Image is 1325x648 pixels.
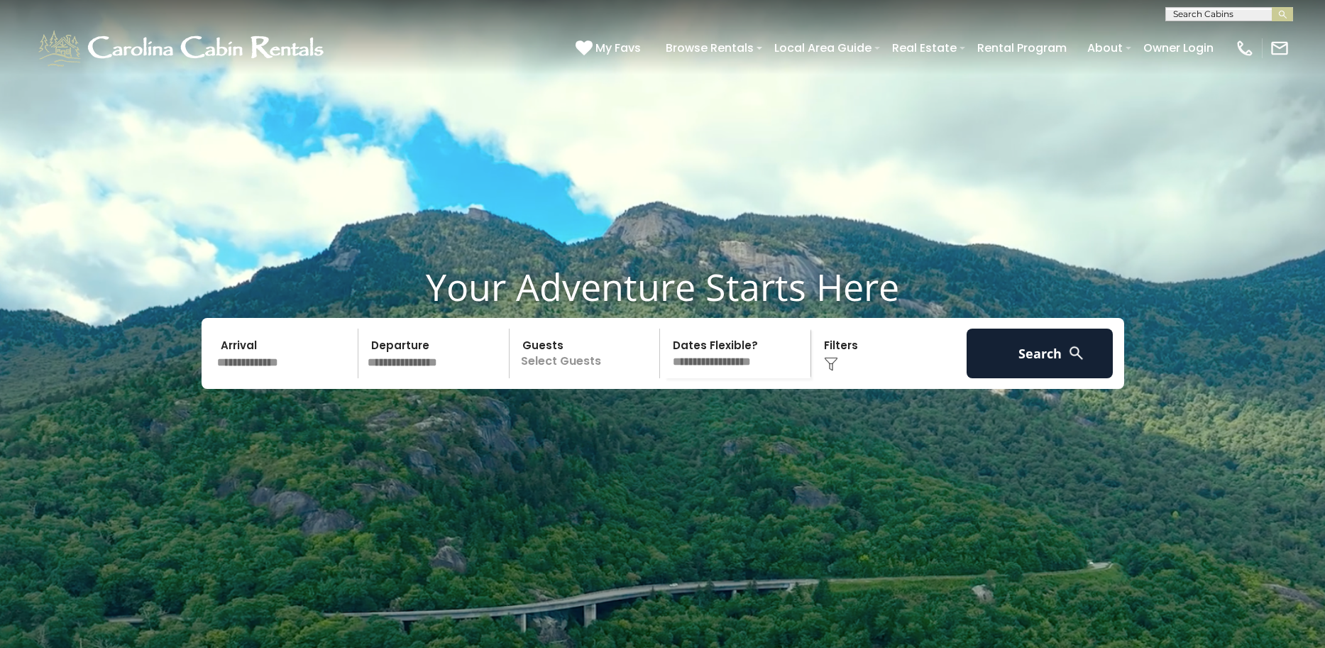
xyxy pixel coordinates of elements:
a: Owner Login [1136,35,1221,60]
img: search-regular-white.png [1067,344,1085,362]
img: White-1-1-2.png [35,27,330,70]
img: mail-regular-white.png [1270,38,1290,58]
a: Rental Program [970,35,1074,60]
button: Search [967,329,1114,378]
a: Browse Rentals [659,35,761,60]
img: phone-regular-white.png [1235,38,1255,58]
a: About [1080,35,1130,60]
a: Local Area Guide [767,35,879,60]
p: Select Guests [514,329,660,378]
h1: Your Adventure Starts Here [11,265,1314,309]
span: My Favs [595,39,641,57]
a: My Favs [576,39,644,57]
img: filter--v1.png [824,357,838,371]
a: Real Estate [885,35,964,60]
